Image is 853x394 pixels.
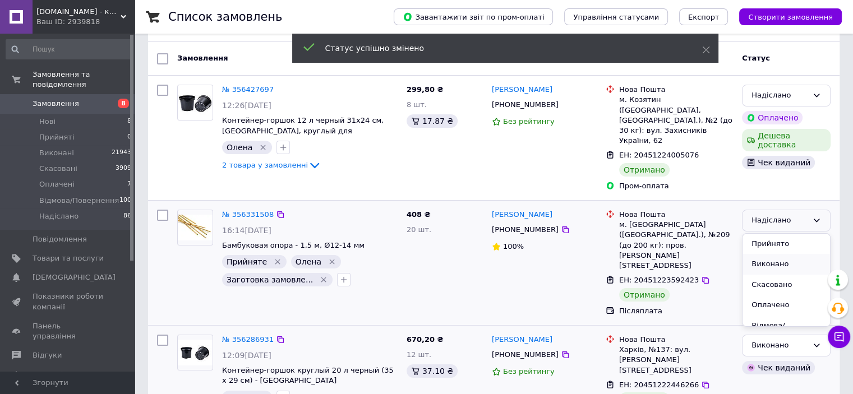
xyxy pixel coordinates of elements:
span: Завантажити звіт по пром-оплаті [403,12,544,22]
li: Виконано [743,254,830,275]
span: [DEMOGRAPHIC_DATA] [33,272,116,282]
div: Надіслано [751,90,808,101]
img: Фото товару [178,340,213,366]
span: Відгуки [33,350,62,360]
span: 100 [119,196,131,206]
span: Заготовка замовле... [227,275,313,284]
a: № 356331508 [222,210,274,219]
input: Пошук [6,39,132,59]
div: Оплачено [742,111,803,124]
a: [PERSON_NAME] [492,85,552,95]
button: Завантажити звіт по пром-оплаті [394,8,553,25]
div: [PHONE_NUMBER] [490,347,561,362]
svg: Видалити мітку [273,257,282,266]
span: 21943 [112,148,131,158]
div: Отримано [619,288,670,302]
div: [PHONE_NUMBER] [490,98,561,112]
svg: Видалити мітку [259,143,268,152]
span: ЕН: 20451222446266 [619,381,699,389]
div: 37.10 ₴ [407,364,458,378]
a: Бамбуковая опора - 1,5 м, Ø12-14 мм [222,241,365,249]
svg: Видалити мітку [319,275,328,284]
span: Замовлення та повідомлення [33,69,135,90]
div: Надіслано [751,215,808,226]
span: 8 [118,99,129,108]
div: [PHONE_NUMBER] [490,223,561,237]
span: Прийняте [227,257,267,266]
span: Замовлення [177,54,228,62]
img: Фото товару [178,90,213,116]
span: Товари та послуги [33,253,104,263]
div: Дешева доставка [742,129,831,151]
a: [PERSON_NAME] [492,210,552,220]
span: 12:09[DATE] [222,351,271,360]
a: № 356286931 [222,335,274,344]
button: Чат з покупцем [828,326,850,348]
div: м. [GEOGRAPHIC_DATA] ([GEOGRAPHIC_DATA].), №209 (до 200 кг): пров. [PERSON_NAME][STREET_ADDRESS] [619,220,733,271]
span: Без рейтингу [503,117,555,126]
li: Скасовано [743,275,830,295]
div: Пром-оплата [619,181,733,191]
span: 8 шт. [407,100,427,109]
li: Прийнято [743,234,830,254]
span: Відмова/Повернення [39,196,119,206]
span: ЕН: 20451224005076 [619,151,699,159]
span: Замовлення [33,99,79,109]
a: № 356427697 [222,85,274,94]
li: Оплачено [743,295,830,316]
span: 3909 [116,164,131,174]
span: Виконані [39,148,74,158]
span: 2 товара у замовленні [222,161,308,169]
span: Нові [39,117,56,127]
span: Оплачені [39,179,75,189]
div: Післяплата [619,306,733,316]
span: 12:26[DATE] [222,101,271,110]
span: Скасовані [39,164,77,174]
div: Чек виданий [742,361,815,374]
div: Нова Пошта [619,210,733,220]
svg: Видалити мітку [328,257,336,266]
div: Харків, №137: вул. [PERSON_NAME][STREET_ADDRESS] [619,345,733,376]
span: 7 [127,179,131,189]
span: 86 [123,211,131,221]
span: 8 [127,117,131,127]
div: Нова Пошта [619,335,733,345]
div: м. Козятин ([GEOGRAPHIC_DATA], [GEOGRAPHIC_DATA].), №2 (до 30 кг): вул. Захисників України, 62 [619,95,733,146]
a: [PERSON_NAME] [492,335,552,345]
div: 17.87 ₴ [407,114,458,128]
span: 670,20 ₴ [407,335,444,344]
span: Показники роботи компанії [33,291,104,312]
a: Фото товару [177,85,213,120]
span: Панель управління [33,321,104,341]
span: Управління статусами [573,13,659,21]
span: 100% [503,242,524,251]
h1: Список замовлень [168,10,282,24]
span: Статус [742,54,770,62]
span: 12 шт. [407,350,431,359]
img: Фото товару [178,215,213,241]
span: 20 шт. [407,225,431,234]
a: Фото товару [177,210,213,245]
span: Створити замовлення [748,13,833,21]
span: Прийняті [39,132,74,142]
div: Чек виданий [742,156,815,169]
span: Повідомлення [33,234,87,244]
span: 16:14[DATE] [222,226,271,235]
button: Створити замовлення [739,8,842,25]
div: Отримано [619,163,670,177]
div: Статус успішно змінено [325,43,674,54]
a: Контейнер-горшок 12 л черный 31х24 см, [GEOGRAPHIC_DATA], круглый для выращивания растений [222,116,384,145]
div: Нова Пошта [619,85,733,95]
span: Покупці [33,369,63,379]
span: Без рейтингу [503,367,555,376]
button: Експорт [679,8,728,25]
span: eSad.com.ua - крамниця для професійних садівників [36,7,121,17]
a: Створити замовлення [728,12,842,21]
span: 0 [127,132,131,142]
span: Експорт [688,13,720,21]
a: Контейнер-горшок круглый 20 л черный (35 х 29 см) - [GEOGRAPHIC_DATA] [222,366,394,385]
span: 408 ₴ [407,210,431,219]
